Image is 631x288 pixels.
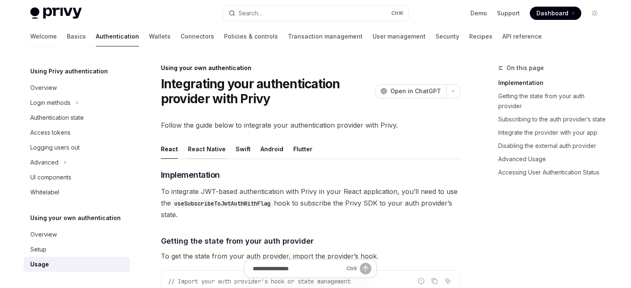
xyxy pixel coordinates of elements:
[30,128,71,138] div: Access tokens
[24,242,130,257] a: Setup
[498,152,608,166] a: Advanced Usage
[188,139,226,159] div: React Native
[24,125,130,140] a: Access tokens
[390,87,441,95] span: Open in ChatGPT
[30,98,71,108] div: Login methods
[161,169,220,181] span: Implementation
[24,110,130,125] a: Authentication state
[24,80,130,95] a: Overview
[24,257,130,272] a: Usage
[507,63,544,73] span: On this page
[239,8,262,18] div: Search...
[24,185,130,200] a: Whitelabel
[498,76,608,90] a: Implementation
[30,157,58,167] div: Advanced
[498,126,608,139] a: Integrate the provider with your app
[161,250,460,262] span: To get the state from your auth provider, import the provider’s hook.
[360,263,371,274] button: Send message
[171,199,274,208] code: useSubscribeToJwtAuthWithFlag
[24,170,130,185] a: UI components
[502,27,542,46] a: API reference
[30,213,121,223] h5: Using your own authentication
[497,9,520,17] a: Support
[67,27,86,46] a: Basics
[180,27,214,46] a: Connectors
[391,10,404,17] span: Ctrl K
[161,235,314,247] span: Getting the state from your auth provider
[436,27,459,46] a: Security
[30,66,108,76] h5: Using Privy authentication
[161,64,460,72] div: Using your own authentication
[30,7,82,19] img: light logo
[24,227,130,242] a: Overview
[24,140,130,155] a: Logging users out
[288,27,363,46] a: Transaction management
[536,9,568,17] span: Dashboard
[375,84,446,98] button: Open in ChatGPT
[30,172,71,182] div: UI components
[498,166,608,179] a: Accessing User Authentication Status
[261,139,283,159] div: Android
[530,7,581,20] a: Dashboard
[469,27,492,46] a: Recipes
[588,7,601,20] button: Toggle dark mode
[470,9,487,17] a: Demo
[24,95,130,110] button: Toggle Login methods section
[253,259,343,278] input: Ask a question...
[224,27,278,46] a: Policies & controls
[373,27,426,46] a: User management
[161,119,460,131] span: Follow the guide below to integrate your authentication provider with Privy.
[149,27,171,46] a: Wallets
[498,90,608,113] a: Getting the state from your auth provider
[161,186,460,220] span: To integrate JWT-based authentication with Privy in your React application, you’ll need to use th...
[223,6,409,21] button: Open search
[30,187,59,197] div: Whitelabel
[24,155,130,170] button: Toggle Advanced section
[30,27,57,46] a: Welcome
[161,139,178,159] div: React
[30,113,84,123] div: Authentication state
[30,143,80,152] div: Logging users out
[30,244,46,254] div: Setup
[498,113,608,126] a: Subscribing to the auth provider’s state
[30,259,49,269] div: Usage
[293,139,312,159] div: Flutter
[498,139,608,152] a: Disabling the external auth provider
[30,83,57,93] div: Overview
[161,76,372,106] h1: Integrating your authentication provider with Privy
[236,139,251,159] div: Swift
[96,27,139,46] a: Authentication
[30,230,57,240] div: Overview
